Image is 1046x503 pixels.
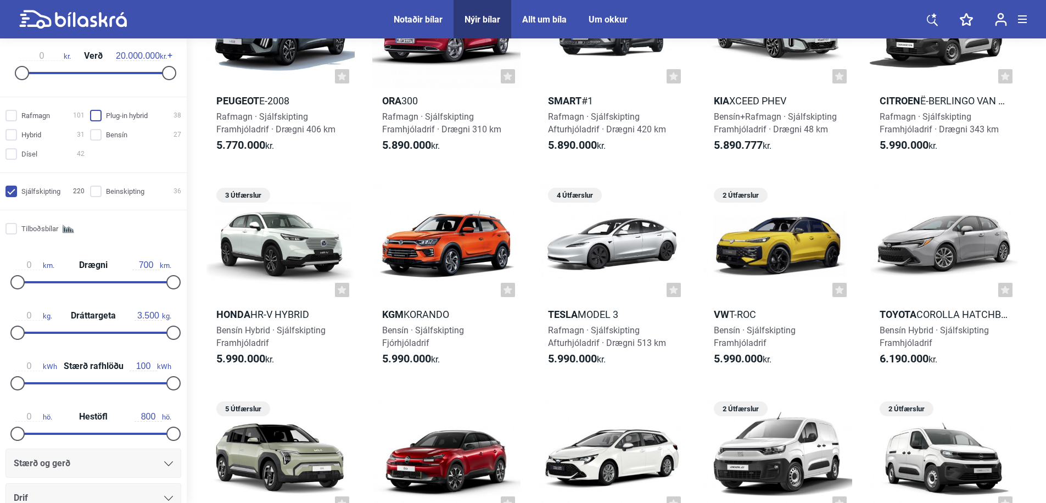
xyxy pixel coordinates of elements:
[880,325,989,348] span: Bensín Hybrid · Sjálfskipting Framhjóladrif
[714,138,763,152] b: 5.890.777
[216,353,274,366] span: kr.
[77,148,85,160] span: 42
[216,352,265,365] b: 5.990.000
[714,95,729,107] b: Kia
[21,223,58,234] span: Tilboðsbílar
[61,362,126,371] span: Stærð rafhlöðu
[995,13,1007,26] img: user-login.svg
[222,188,265,203] span: 3 Útfærslur
[216,111,335,135] span: Rafmagn · Sjálfskipting Framhjóladrif · Drægni 406 km
[382,138,431,152] b: 5.890.000
[522,14,567,25] a: Allt um bíla
[174,129,181,141] span: 27
[870,308,1018,321] h2: Corolla Hatchback Hybrid
[880,309,916,320] b: Toyota
[714,111,837,135] span: Bensín+Rafmagn · Sjálfskipting Framhjóladrif · Drægni 48 km
[106,110,148,121] span: Plug-in hybrid
[73,110,85,121] span: 101
[372,184,521,376] a: KGMKorandoBensín · SjálfskiptingFjórhjóladrif5.990.000kr.
[880,139,937,152] span: kr.
[216,309,250,320] b: Honda
[135,311,171,321] span: kg.
[77,129,85,141] span: 31
[548,111,666,135] span: Rafmagn · Sjálfskipting Afturhjóladrif · Drægni 420 km
[382,95,401,107] b: ORA
[15,260,54,270] span: km.
[885,401,928,416] span: 2 Útfærslur
[15,412,52,422] span: hö.
[548,138,597,152] b: 5.890.000
[21,110,50,121] span: Rafmagn
[714,353,771,366] span: kr.
[382,111,501,135] span: Rafmagn · Sjálfskipting Framhjóladrif · Drægni 310 km
[130,361,171,371] span: kWh
[135,412,171,422] span: hö.
[222,401,265,416] span: 5 Útfærslur
[465,14,500,25] a: Nýir bílar
[106,186,144,197] span: Beinskipting
[106,129,127,141] span: Bensín
[714,325,796,348] span: Bensín · Sjálfskipting Framhjóladrif
[216,138,265,152] b: 5.770.000
[174,186,181,197] span: 36
[548,139,606,152] span: kr.
[206,94,355,107] h2: e-2008
[206,184,355,376] a: 3 ÚtfærslurHondaHR-V HybridBensín Hybrid · SjálfskiptingFramhjóladrif5.990.000kr.
[548,325,666,348] span: Rafmagn · Sjálfskipting Afturhjóladrif · Drægni 513 km
[704,184,852,376] a: 2 ÚtfærslurVWT-RocBensín · SjálfskiptingFramhjóladrif5.990.000kr.
[382,139,440,152] span: kr.
[538,184,686,376] a: 4 ÚtfærslurTeslaModel 3Rafmagn · SjálfskiptingAfturhjóladrif · Drægni 513 km5.990.000kr.
[382,325,464,348] span: Bensín · Sjálfskipting Fjórhjóladrif
[216,139,274,152] span: kr.
[394,14,443,25] a: Notaðir bílar
[880,352,928,365] b: 6.190.000
[21,186,60,197] span: Sjálfskipting
[553,188,596,203] span: 4 Útfærslur
[714,352,763,365] b: 5.990.000
[206,308,355,321] h2: HR-V Hybrid
[15,361,57,371] span: kWh
[382,352,431,365] b: 5.990.000
[372,308,521,321] h2: Korando
[68,311,119,320] span: Dráttargeta
[174,110,181,121] span: 38
[880,95,920,107] b: Citroen
[880,353,937,366] span: kr.
[20,51,71,61] span: kr.
[719,188,762,203] span: 2 Útfærslur
[382,353,440,366] span: kr.
[372,94,521,107] h2: 300
[14,456,70,471] span: Stærð og gerð
[76,261,110,270] span: Drægni
[21,148,37,160] span: Dísel
[704,308,852,321] h2: T-Roc
[880,138,928,152] b: 5.990.000
[21,129,41,141] span: Hybrid
[73,186,85,197] span: 220
[880,111,999,135] span: Rafmagn · Sjálfskipting Framhjóladrif · Drægni 343 km
[116,51,167,61] span: kr.
[548,309,578,320] b: Tesla
[714,139,771,152] span: kr.
[548,352,597,365] b: 5.990.000
[719,401,762,416] span: 2 Útfærslur
[382,309,404,320] b: KGM
[216,325,326,348] span: Bensín Hybrid · Sjálfskipting Framhjóladrif
[589,14,628,25] a: Um okkur
[714,309,729,320] b: VW
[216,95,259,107] b: Peugeot
[76,412,110,421] span: Hestöfl
[132,260,171,270] span: km.
[538,308,686,321] h2: Model 3
[15,311,52,321] span: kg.
[548,353,606,366] span: kr.
[870,94,1018,107] h2: ë-Berlingo Van L1
[538,94,686,107] h2: #1
[704,94,852,107] h2: XCeed PHEV
[870,184,1018,376] a: ToyotaCorolla Hatchback HybridBensín Hybrid · SjálfskiptingFramhjóladrif6.190.000kr.
[548,95,581,107] b: Smart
